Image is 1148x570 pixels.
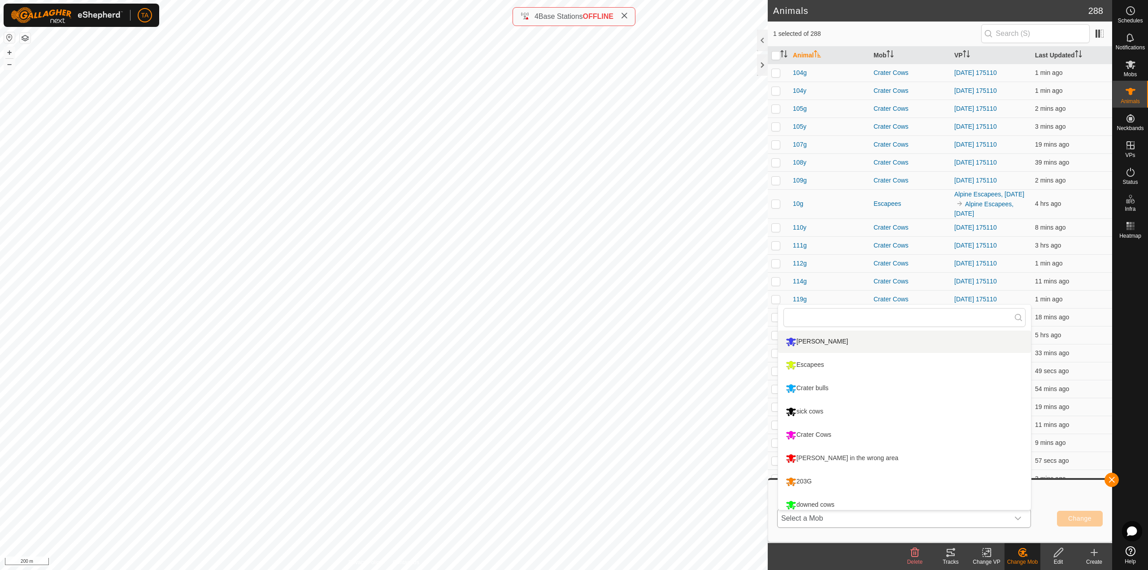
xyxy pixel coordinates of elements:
[1035,385,1069,392] span: 17 Aug 2025, 11:56 am
[1009,509,1027,527] div: dropdown trigger
[874,223,947,232] div: Crater Cows
[1121,99,1140,104] span: Animals
[1035,105,1065,112] span: 17 Aug 2025, 12:48 pm
[1125,152,1135,158] span: VPs
[793,104,807,113] span: 105g
[793,223,806,232] span: 110y
[1035,159,1069,166] span: 17 Aug 2025, 12:11 pm
[793,140,807,149] span: 107g
[887,52,894,59] p-sorticon: Activate to sort
[773,29,981,39] span: 1 selected of 288
[1035,278,1069,285] span: 17 Aug 2025, 12:39 pm
[780,52,787,59] p-sorticon: Activate to sort
[793,158,806,167] span: 108y
[1035,69,1062,76] span: 17 Aug 2025, 12:49 pm
[141,11,149,20] span: TA
[874,158,947,167] div: Crater Cows
[1035,367,1069,374] span: 17 Aug 2025, 12:50 pm
[1088,4,1103,17] span: 288
[1035,349,1069,357] span: 17 Aug 2025, 12:16 pm
[783,404,826,419] div: sick cows
[1035,313,1069,321] span: 17 Aug 2025, 12:32 pm
[954,278,997,285] a: [DATE] 175110
[1035,200,1061,207] span: 17 Aug 2025, 8:27 am
[793,199,803,209] span: 10g
[793,68,807,78] span: 104g
[783,474,814,489] div: 203G
[535,13,539,20] span: 4
[778,331,1031,516] ul: Option List
[1035,331,1061,339] span: 17 Aug 2025, 7:28 am
[793,176,807,185] span: 109g
[1125,206,1135,212] span: Infra
[773,5,1088,16] h2: Animals
[963,52,970,59] p-sorticon: Activate to sort
[793,122,806,131] span: 105y
[870,47,951,64] th: Mob
[907,559,923,565] span: Delete
[1125,559,1136,564] span: Help
[1075,52,1082,59] p-sorticon: Activate to sort
[969,558,1004,566] div: Change VP
[393,558,419,566] a: Contact Us
[981,24,1090,43] input: Search (S)
[933,558,969,566] div: Tracks
[954,105,997,112] a: [DATE] 175110
[1035,177,1065,184] span: 17 Aug 2025, 12:48 pm
[1035,242,1061,249] span: 17 Aug 2025, 9:27 am
[778,400,1031,423] li: sick cows
[1117,126,1144,131] span: Neckbands
[954,69,997,76] a: [DATE] 175110
[954,177,997,184] a: [DATE] 175110
[778,377,1031,400] li: Crater bulls
[1119,233,1141,239] span: Heatmap
[778,447,1031,470] li: Oliver in the wrong area
[874,140,947,149] div: Crater Cows
[1076,558,1112,566] div: Create
[954,141,997,148] a: [DATE] 175110
[783,451,900,466] div: [PERSON_NAME] in the wrong area
[1113,543,1148,568] a: Help
[1035,403,1069,410] span: 17 Aug 2025, 12:31 pm
[793,295,807,304] span: 119g
[874,199,947,209] div: Escapees
[874,277,947,286] div: Crater Cows
[874,241,947,250] div: Crater Cows
[1035,296,1062,303] span: 17 Aug 2025, 12:49 pm
[4,47,15,58] button: +
[874,122,947,131] div: Crater Cows
[783,381,831,396] div: Crater bulls
[789,47,870,64] th: Animal
[778,424,1031,446] li: Crater Cows
[778,470,1031,493] li: 203G
[778,494,1031,516] li: downed cows
[1035,439,1065,446] span: 17 Aug 2025, 12:41 pm
[793,241,807,250] span: 111g
[1068,515,1091,522] span: Change
[348,558,382,566] a: Privacy Policy
[954,159,997,166] a: [DATE] 175110
[778,509,1009,527] span: Select a Mob
[1040,558,1076,566] div: Edit
[954,224,997,231] a: [DATE] 175110
[874,86,947,96] div: Crater Cows
[954,200,1013,217] a: Alpine Escapees, [DATE]
[954,87,997,94] a: [DATE] 175110
[1122,179,1138,185] span: Status
[583,13,613,20] span: OFFLINE
[954,296,997,303] a: [DATE] 175110
[778,331,1031,353] li: Oliver cows
[793,259,807,268] span: 112g
[1116,45,1145,50] span: Notifications
[954,123,997,130] a: [DATE] 175110
[954,260,997,267] a: [DATE] 175110
[1035,260,1062,267] span: 17 Aug 2025, 12:49 pm
[951,47,1031,64] th: VP
[814,52,821,59] p-sorticon: Activate to sort
[956,200,963,207] img: to
[874,259,947,268] div: Crater Cows
[874,176,947,185] div: Crater Cows
[1118,18,1143,23] span: Schedules
[1035,141,1069,148] span: 17 Aug 2025, 12:31 pm
[1035,421,1069,428] span: 17 Aug 2025, 12:39 pm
